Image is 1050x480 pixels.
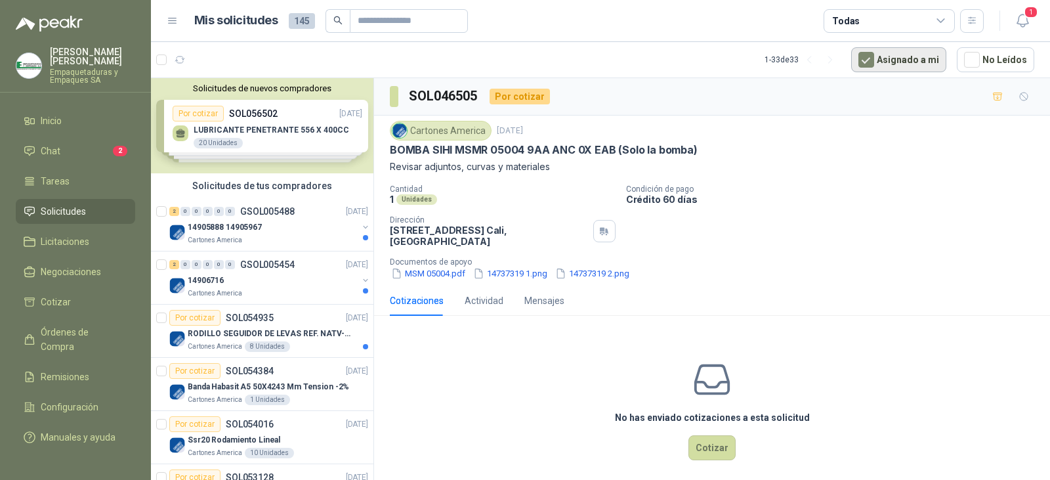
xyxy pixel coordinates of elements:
a: Solicitudes [16,199,135,224]
p: [DATE] [346,206,368,218]
a: Manuales y ayuda [16,425,135,450]
div: 1 - 33 de 33 [765,49,841,70]
img: Company Logo [16,53,41,78]
p: GSOL005488 [240,207,295,216]
h3: SOL046505 [409,86,479,106]
p: GSOL005454 [240,260,295,269]
p: Cartones America [188,235,242,246]
div: Cotizaciones [390,294,444,308]
div: Solicitudes de nuevos compradoresPor cotizarSOL056502[DATE] LUBRICANTE PENETRANTE 556 X 400CC20 U... [151,78,373,173]
p: [DATE] [346,365,368,378]
div: 2 [169,260,179,269]
img: Company Logo [169,384,185,400]
p: 14905888 14905967 [188,221,262,234]
div: Todas [832,14,860,28]
div: Por cotizar [169,310,220,326]
p: Cantidad [390,185,616,194]
div: Unidades [396,194,437,205]
a: Remisiones [16,364,135,389]
div: 0 [192,207,201,216]
button: Cotizar [688,435,736,460]
h3: No has enviado cotizaciones a esta solicitud [615,410,810,425]
a: 2 0 0 0 0 0 GSOL005454[DATE] Company Logo14906716Cartones America [169,257,371,299]
button: Asignado a mi [851,47,946,72]
div: 0 [180,260,190,269]
div: Actividad [465,294,503,308]
p: [STREET_ADDRESS] Cali , [GEOGRAPHIC_DATA] [390,225,588,247]
p: Cartones America [188,395,242,405]
span: Configuración [41,400,98,414]
span: 145 [289,13,315,29]
p: 1 [390,194,394,205]
p: Revisar adjuntos, curvas y materiales [390,160,1034,174]
div: Por cotizar [490,89,550,104]
a: Configuración [16,395,135,420]
p: Cartones America [188,288,242,299]
button: Solicitudes de nuevos compradores [156,83,368,93]
span: 1 [1024,6,1038,18]
span: Negociaciones [41,265,101,279]
p: Banda Habasit A5 50X4243 Mm Tension -2% [188,381,349,393]
a: Por cotizarSOL054935[DATE] Company LogoRODILLO SEGUIDOR DE LEVAS REF. NATV-17-PPA [PERSON_NAME]Ca... [151,305,373,358]
p: 14906716 [188,274,224,287]
span: Chat [41,144,60,158]
a: Por cotizarSOL054016[DATE] Company LogoSsr20 Rodamiento LinealCartones America10 Unidades [151,411,373,464]
p: [DATE] [346,418,368,431]
div: 8 Unidades [245,341,290,352]
p: RODILLO SEGUIDOR DE LEVAS REF. NATV-17-PPA [PERSON_NAME] [188,328,351,340]
div: 2 [169,207,179,216]
div: 0 [225,260,235,269]
button: 1 [1011,9,1034,33]
img: Logo peakr [16,16,83,32]
span: Solicitudes [41,204,86,219]
span: search [333,16,343,25]
a: Por cotizarSOL054384[DATE] Company LogoBanda Habasit A5 50X4243 Mm Tension -2%Cartones America1 U... [151,358,373,411]
p: BOMBA SIHI MSMR 05004 9AA ANC 0X EAB (Solo la bomba) [390,143,698,157]
a: Licitaciones [16,229,135,254]
img: Company Logo [169,225,185,240]
button: MSM 05004.pdf [390,267,467,280]
p: [DATE] [497,125,523,137]
p: Documentos de apoyo [390,257,1045,267]
span: Órdenes de Compra [41,325,123,354]
a: Órdenes de Compra [16,320,135,359]
div: Por cotizar [169,416,220,432]
img: Company Logo [169,437,185,453]
div: 0 [192,260,201,269]
p: Ssr20 Rodamiento Lineal [188,434,280,447]
a: 2 0 0 0 0 0 GSOL005488[DATE] Company Logo14905888 14905967Cartones America [169,204,371,246]
div: 0 [225,207,235,216]
a: Cotizar [16,290,135,315]
div: Por cotizar [169,363,220,379]
div: 0 [214,260,224,269]
div: Solicitudes de tus compradores [151,173,373,198]
button: No Leídos [957,47,1034,72]
p: [DATE] [346,312,368,324]
span: Remisiones [41,370,89,384]
p: Empaquetaduras y Empaques SA [50,68,135,84]
p: Condición de pago [626,185,1045,194]
p: Dirección [390,215,588,225]
p: SOL054384 [226,366,274,376]
p: Cartones America [188,341,242,352]
p: [PERSON_NAME] [PERSON_NAME] [50,47,135,66]
div: 0 [180,207,190,216]
div: 0 [203,260,213,269]
p: SOL054016 [226,420,274,429]
span: Cotizar [41,295,71,309]
div: Mensajes [524,294,564,308]
span: Inicio [41,114,62,128]
a: Tareas [16,169,135,194]
p: Crédito 60 días [626,194,1045,205]
div: 10 Unidades [245,448,294,458]
a: Negociaciones [16,259,135,284]
h1: Mis solicitudes [194,11,278,30]
div: 1 Unidades [245,395,290,405]
p: [DATE] [346,259,368,271]
p: Cartones America [188,448,242,458]
a: Chat2 [16,139,135,164]
img: Company Logo [169,331,185,347]
div: 0 [214,207,224,216]
img: Company Logo [392,123,407,138]
button: 14737319 2.png [554,267,631,280]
